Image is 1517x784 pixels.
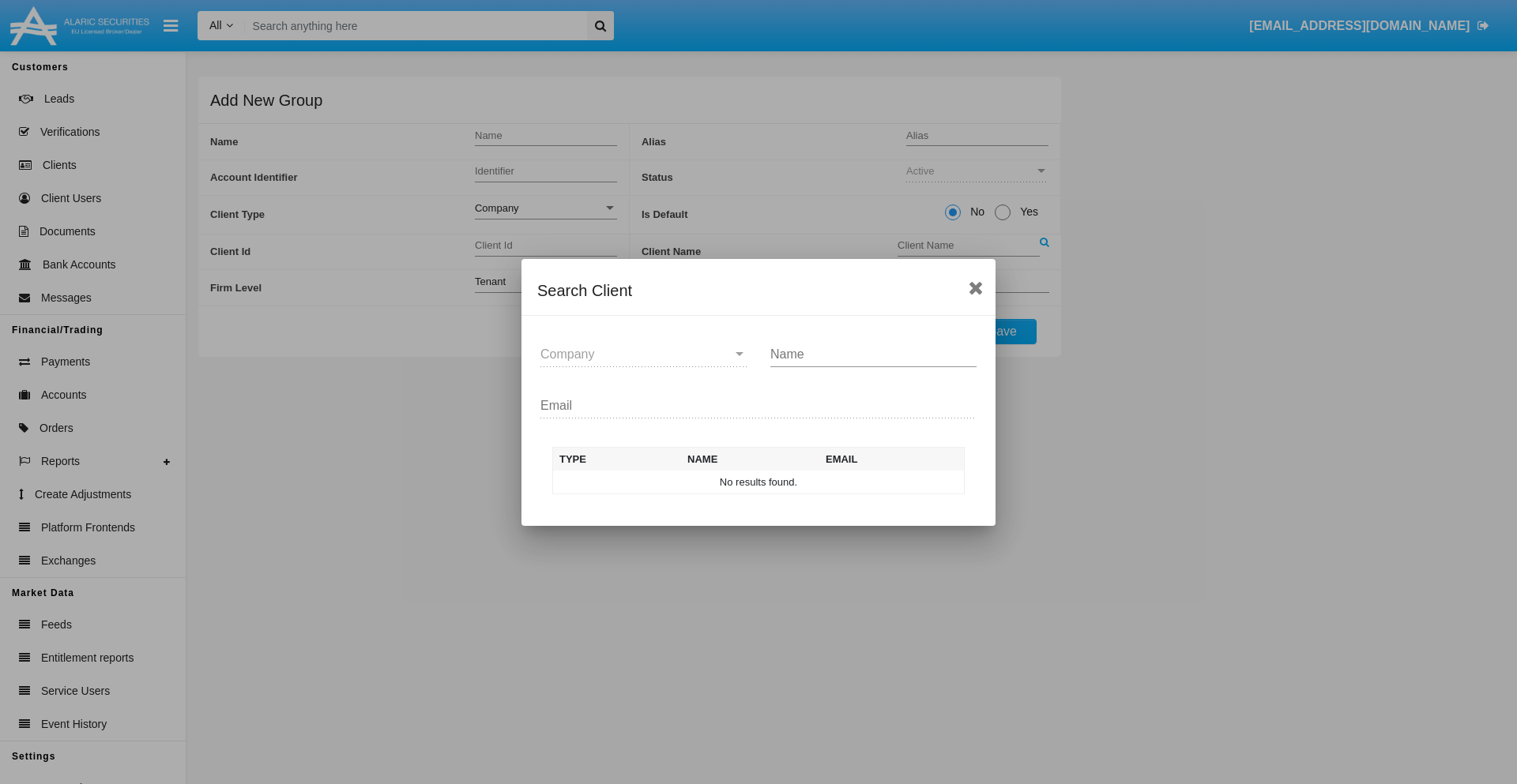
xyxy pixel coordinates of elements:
div: Search Client [537,278,980,303]
td: No results found. [553,471,965,494]
span: Company [540,347,594,361]
th: Email [819,447,965,471]
th: Type [553,447,682,471]
th: Name [681,447,819,471]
